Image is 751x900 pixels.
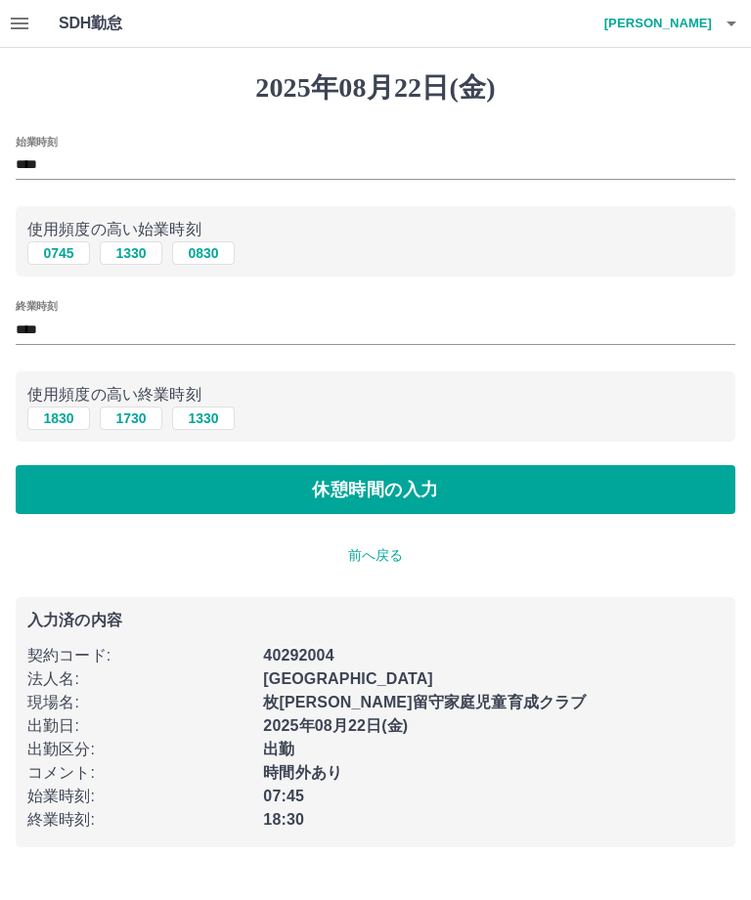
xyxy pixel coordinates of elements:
[100,407,162,430] button: 1730
[263,764,342,781] b: 時間外あり
[16,545,735,566] p: 前へ戻る
[172,407,235,430] button: 1330
[263,788,304,804] b: 07:45
[263,717,408,734] b: 2025年08月22日(金)
[263,694,586,710] b: 枚[PERSON_NAME]留守家庭児童育成クラブ
[27,808,251,832] p: 終業時刻 :
[263,741,294,757] b: 出勤
[16,465,735,514] button: 休憩時間の入力
[27,714,251,738] p: 出勤日 :
[27,383,724,407] p: 使用頻度の高い終業時刻
[27,691,251,714] p: 現場名 :
[27,667,251,691] p: 法人名 :
[27,218,724,241] p: 使用頻度の高い始業時刻
[27,738,251,761] p: 出勤区分 :
[172,241,235,265] button: 0830
[263,811,304,828] b: 18:30
[27,644,251,667] p: 契約コード :
[16,299,57,314] label: 終業時刻
[100,241,162,265] button: 1330
[27,785,251,808] p: 始業時刻 :
[16,134,57,149] label: 始業時刻
[27,613,724,628] p: 入力済の内容
[263,670,433,687] b: [GEOGRAPHIC_DATA]
[27,241,90,265] button: 0745
[27,761,251,785] p: コメント :
[263,647,333,664] b: 40292004
[27,407,90,430] button: 1830
[16,71,735,105] h1: 2025年08月22日(金)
